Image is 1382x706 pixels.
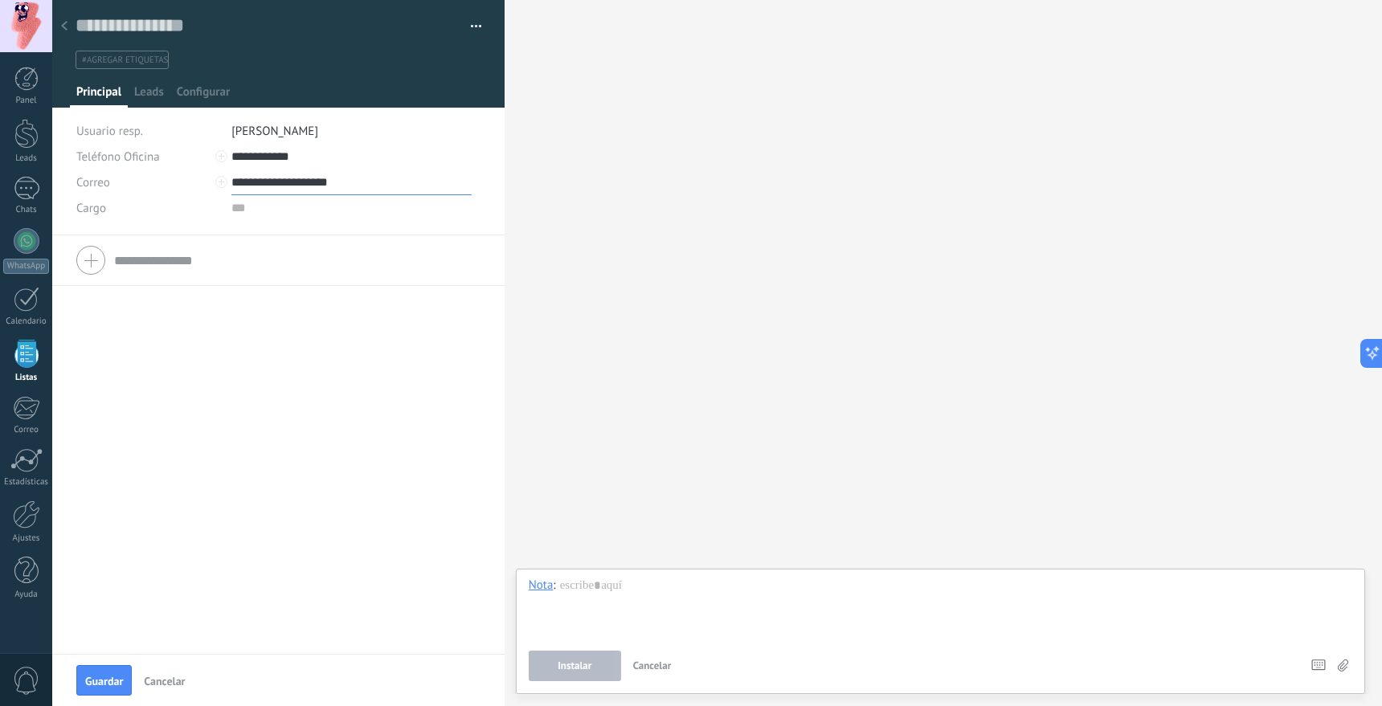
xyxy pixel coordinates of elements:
span: #agregar etiquetas [82,55,168,66]
button: Instalar [529,651,621,681]
div: Ajustes [3,533,50,544]
div: Correo [3,425,50,435]
div: Ayuda [3,590,50,600]
div: Estadísticas [3,477,50,488]
span: Usuario resp. [76,124,143,139]
span: Cancelar [144,675,185,687]
span: Teléfono Oficina [76,149,160,165]
button: Cancelar [627,651,678,681]
span: Leads [134,84,164,108]
div: Usuario resp. [76,118,219,144]
button: Teléfono Oficina [76,144,160,169]
span: Principal [76,84,121,108]
div: Calendario [3,316,50,327]
div: Leads [3,153,50,164]
span: Instalar [558,660,591,671]
div: WhatsApp [3,259,49,274]
span: : [553,577,555,594]
div: Panel [3,96,50,106]
span: [PERSON_NAME] [231,124,318,139]
button: Correo [76,169,110,195]
div: Chats [3,205,50,215]
button: Guardar [76,665,132,696]
span: Guardar [85,675,123,687]
span: Cancelar [633,659,672,672]
div: Cargo [76,195,219,221]
span: Cargo [76,202,106,214]
div: Listas [3,373,50,383]
button: Cancelar [137,667,191,693]
span: Configurar [177,84,230,108]
span: Correo [76,175,110,190]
